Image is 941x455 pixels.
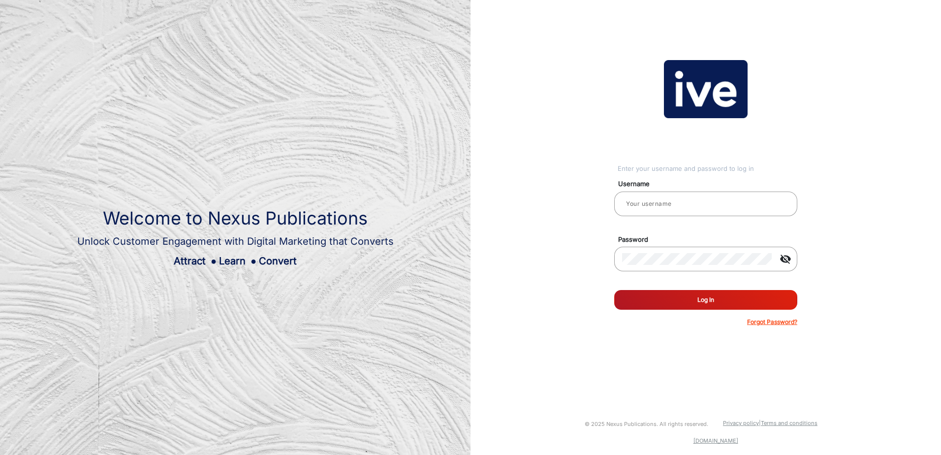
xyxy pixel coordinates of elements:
[211,255,217,267] span: ●
[622,198,789,210] input: Your username
[251,255,256,267] span: ●
[614,290,797,310] button: Log In
[759,420,761,426] a: |
[618,164,797,174] div: Enter your username and password to log in
[761,420,817,426] a: Terms and conditions
[77,234,394,249] div: Unlock Customer Engagement with Digital Marketing that Converts
[664,60,748,118] img: vmg-logo
[611,179,809,189] mat-label: Username
[774,253,797,265] mat-icon: visibility_off
[611,235,809,245] mat-label: Password
[585,421,708,427] small: © 2025 Nexus Publications. All rights reserved.
[723,420,759,426] a: Privacy policy
[747,318,797,326] p: Forgot Password?
[77,254,394,268] div: Attract Learn Convert
[693,437,738,444] a: [DOMAIN_NAME]
[77,208,394,229] h1: Welcome to Nexus Publications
